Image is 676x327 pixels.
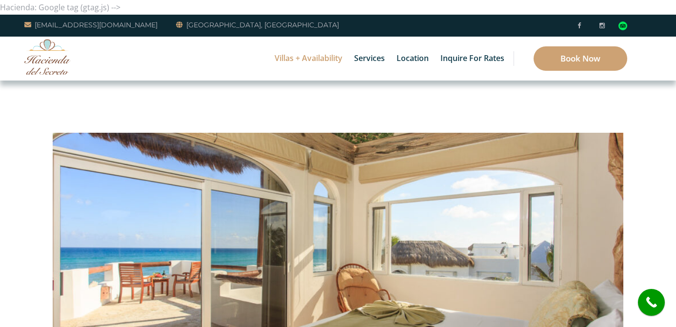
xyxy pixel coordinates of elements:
a: Services [349,37,390,81]
img: Awesome Logo [24,39,71,75]
i: call [640,291,662,313]
a: Villas + Availability [270,37,347,81]
a: call [638,289,665,316]
div: Read traveler reviews on Tripadvisor [618,21,627,30]
a: [EMAIL_ADDRESS][DOMAIN_NAME] [24,19,158,31]
img: Tripadvisor_logomark.svg [618,21,627,30]
a: [GEOGRAPHIC_DATA], [GEOGRAPHIC_DATA] [176,19,339,31]
a: Book Now [534,46,627,71]
a: Location [392,37,434,81]
a: Inquire for Rates [436,37,509,81]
